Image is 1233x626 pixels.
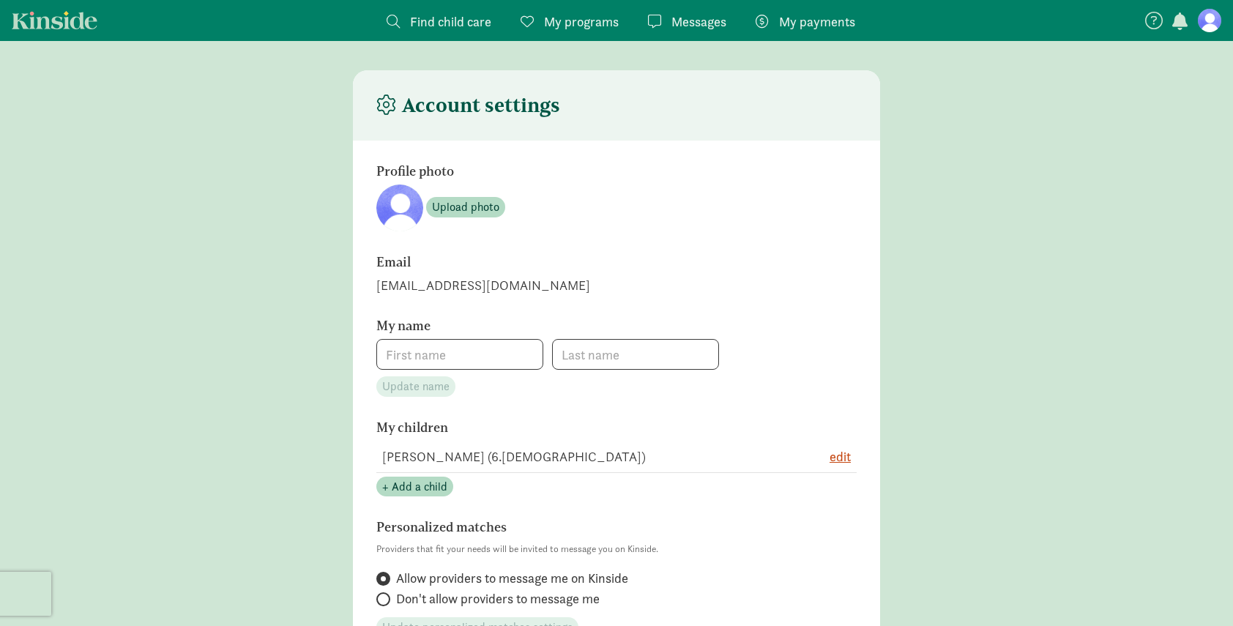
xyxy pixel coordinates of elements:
h6: My name [376,318,779,333]
span: Update name [382,378,450,395]
span: Find child care [410,12,491,31]
p: Providers that fit your needs will be invited to message you on Kinside. [376,540,857,558]
span: Don't allow providers to message me [396,590,600,608]
span: My payments [779,12,855,31]
span: + Add a child [382,478,447,496]
span: Allow providers to message me on Kinside [396,570,628,587]
td: [PERSON_NAME] (6.[DEMOGRAPHIC_DATA]) [376,441,783,473]
h6: Email [376,255,779,269]
h6: Personalized matches [376,520,779,534]
h6: My children [376,420,779,435]
button: Update name [376,376,455,397]
input: Last name [553,340,718,369]
h6: Profile photo [376,164,779,179]
a: Kinside [12,11,97,29]
span: Upload photo [432,198,499,216]
button: + Add a child [376,477,453,497]
span: My programs [544,12,619,31]
h4: Account settings [376,94,560,117]
div: [EMAIL_ADDRESS][DOMAIN_NAME] [376,275,857,295]
input: First name [377,340,543,369]
button: edit [830,447,851,466]
button: Upload photo [426,197,505,217]
span: Messages [671,12,726,31]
